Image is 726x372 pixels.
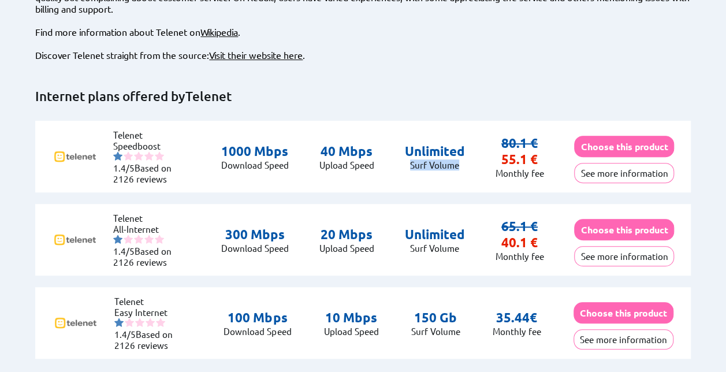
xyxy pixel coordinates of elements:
[113,235,122,244] img: starnr1
[35,88,690,105] h2: Internet plans offered by
[185,88,232,104] span: Telenet
[404,243,464,254] p: Surf Volume
[52,217,98,263] img: Logo of Telenet
[221,159,289,170] p: Download Speed
[156,318,165,327] img: starnr5
[221,226,289,243] p: 300 Mbps
[113,224,183,235] li: All-Internet
[574,141,674,152] a: Choose this product
[574,168,674,178] a: See more information
[501,235,538,250] span: 40.1 €
[224,326,291,337] p: Download Speed
[52,133,98,180] img: Logo of Telenet
[134,235,143,244] img: starnr3
[134,151,143,161] img: starnr3
[113,151,122,161] img: starnr1
[114,307,184,318] li: Easy Internet
[501,135,538,151] s: 80.1 €
[144,151,154,161] img: starnr4
[113,245,135,256] span: 1.4/5
[574,246,674,266] button: See more information
[155,151,164,161] img: starnr5
[124,235,133,244] img: starnr2
[35,26,690,38] div: Find more information about Telenet on .
[404,226,464,243] p: Unlimited
[319,143,374,159] p: 40 Mbps
[114,329,184,351] li: Based on 2126 reviews
[35,49,690,61] div: Discover Telenet straight from the source: .
[574,163,674,183] button: See more information
[144,235,154,244] img: starnr4
[114,318,124,327] img: starnr1
[200,26,238,38] a: Wikipedia
[319,159,374,170] p: Upload Speed
[574,334,673,345] a: See more information
[114,329,136,340] span: 1.4/5
[574,224,674,235] a: Choose this product
[323,326,378,337] p: Upload Speed
[493,326,541,337] p: Monthly fee
[493,310,541,326] p: 35.44€
[221,243,289,254] p: Download Speed
[319,226,374,243] p: 20 Mbps
[574,302,673,323] button: Choose this product
[53,300,99,346] img: Logo of Telenet
[221,143,289,159] p: 1000 Mbps
[495,168,543,178] p: Monthly fee
[574,136,674,157] button: Choose this product
[113,140,183,151] li: Speedboost
[113,162,135,173] span: 1.4/5
[135,318,144,327] img: starnr3
[319,243,374,254] p: Upload Speed
[114,296,184,307] li: Telenet
[404,159,464,170] p: Surf Volume
[404,143,464,159] p: Unlimited
[411,310,460,326] p: 150 Gb
[495,251,543,262] p: Monthly fee
[574,219,674,240] button: Choose this product
[125,318,134,327] img: starnr2
[574,307,673,318] a: Choose this product
[411,326,460,337] p: Surf Volume
[574,329,673,349] button: See more information
[323,310,378,326] p: 10 Mbps
[574,251,674,262] a: See more information
[501,218,538,234] s: 65.1 €
[124,151,133,161] img: starnr2
[146,318,155,327] img: starnr4
[155,235,164,244] img: starnr5
[113,129,183,140] li: Telenet
[113,245,183,267] li: Based on 2126 reviews
[113,213,183,224] li: Telenet
[224,310,291,326] p: 100 Mbps
[209,49,303,61] a: Visit their website here
[113,162,183,184] li: Based on 2126 reviews
[501,151,538,167] span: 55.1 €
